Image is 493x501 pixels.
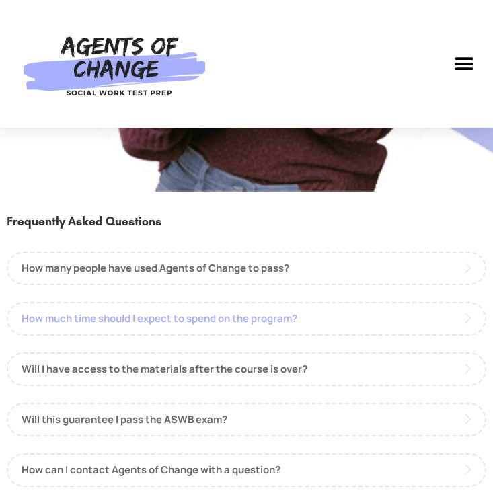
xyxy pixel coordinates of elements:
[449,49,480,79] div: Menu Toggle
[7,453,486,487] a: How can I contact Agents of Change with a question?
[7,352,486,386] a: Will I have access to the materials after the course is over?
[7,302,486,336] a: How much time should I expect to spend on the program?
[7,212,486,245] h3: Frequently Asked Questions
[7,403,486,436] a: Will this guarantee I pass the ASWB exam?
[7,252,486,285] a: How many people have used Agents of Change to pass?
